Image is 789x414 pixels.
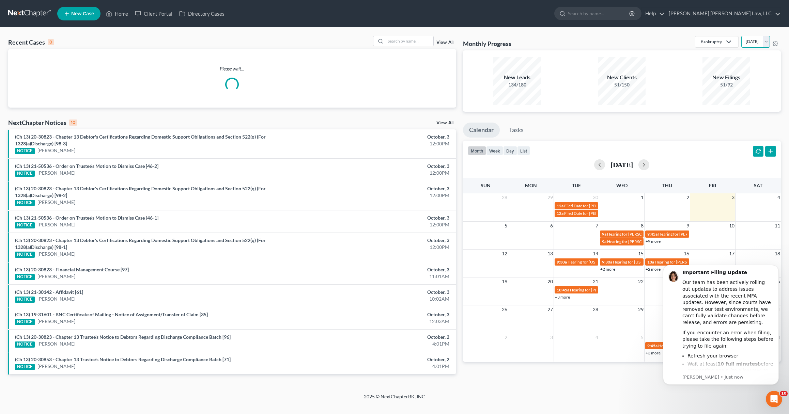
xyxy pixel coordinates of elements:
span: 9 [686,222,690,230]
span: 7 [595,222,599,230]
div: 10:02AM [309,296,449,302]
div: New Leads [493,74,541,81]
a: +2 more [646,267,661,272]
span: 12a [557,203,563,208]
span: 15 [637,250,644,258]
span: Sun [481,182,491,188]
span: Hearing for [PERSON_NAME] [607,239,660,244]
div: 11:01AM [309,273,449,280]
span: 4 [777,193,781,202]
span: 9:45a [647,343,657,348]
a: +3 more [555,294,570,300]
span: 29 [547,193,554,202]
a: +2 more [600,267,615,272]
div: 51/92 [702,81,750,88]
span: 5 [640,333,644,341]
a: Home [103,7,131,20]
a: (Ch 13) 20-30823 - Financial Management Course [97] [15,267,129,272]
input: Search by name... [386,36,433,46]
a: Client Portal [131,7,176,20]
a: (Ch 13) 20-30823 - Chapter 13 Debtor's Certifications Regarding Domestic Support Obligations and ... [15,186,266,198]
span: Hearing for [PERSON_NAME] [570,287,623,292]
span: 10 [780,391,788,396]
button: list [517,146,530,155]
span: 17 [728,250,735,258]
a: Directory Cases [176,7,228,20]
span: Hearing for [PERSON_NAME] [658,232,711,237]
span: 14 [592,250,599,258]
span: 29 [637,305,644,314]
a: [PERSON_NAME] [37,340,75,347]
a: [PERSON_NAME] [37,221,75,228]
div: October, 3 [309,185,449,192]
h3: Monthly Progress [463,39,511,48]
a: Calendar [463,123,500,138]
span: 10a [647,259,654,265]
span: Wed [616,182,628,188]
span: 12 [501,250,508,258]
div: October, 3 [309,163,449,170]
a: (Ch 13) 20-30823 - Chapter 13 Trustee's Notice to Debtors Regarding Discharge Compliance Batch [96] [15,334,231,340]
div: October, 3 [309,289,449,296]
span: Filed Date for [PERSON_NAME] [564,203,621,208]
span: Tue [572,182,581,188]
span: 1 [640,193,644,202]
span: 2 [686,193,690,202]
p: Please wait... [8,65,456,72]
div: New Filings [702,74,750,81]
div: Recent Cases [8,38,54,46]
div: 12:00PM [309,192,449,199]
a: (Ch 13) 21-50536 - Order on Trustee's Motion to Dismiss Case [46-2] [15,163,158,169]
a: [PERSON_NAME] [37,296,75,302]
span: 28 [592,305,599,314]
div: October, 3 [309,133,449,140]
a: (Ch 13) 19-31601 - BNC Certificate of Mailing - Notice of Assignment/Transfer of Claim [35] [15,312,208,317]
a: (Ch 13) 20-30823 - Chapter 13 Debtor's Certifications Regarding Domestic Support Obligations and ... [15,134,266,146]
span: 10:45a [557,287,569,292]
div: Bankruptcy [701,39,722,45]
a: View All [436,40,453,45]
a: (Ch 13) 21-50536 - Order on Trustee's Motion to Dismiss Case [46-1] [15,215,158,221]
h2: [DATE] [610,161,633,168]
a: [PERSON_NAME] [37,147,75,154]
span: 8 [640,222,644,230]
a: (Ch 13) 20-30853 - Chapter 13 Trustee's Notice to Debtors Regarding Discharge Compliance Batch [71] [15,356,231,362]
a: [PERSON_NAME] [PERSON_NAME] Law, LLC [665,7,780,20]
a: (Ch 13) 21-30142 - Affidavit [61] [15,289,83,295]
span: 21 [592,277,599,286]
a: +3 more [646,350,661,355]
span: 5 [504,222,508,230]
a: View All [436,121,453,125]
span: 20 [547,277,554,286]
a: (Ch 13) 20-30823 - Chapter 13 Debtor's Certifications Regarding Domestic Support Obligations and ... [15,237,266,250]
span: 30 [592,193,599,202]
span: 27 [547,305,554,314]
a: [PERSON_NAME] [37,363,75,370]
iframe: Intercom notifications message [653,256,789,411]
div: NOTICE [15,252,35,258]
div: October, 2 [309,334,449,340]
div: October, 3 [309,237,449,244]
div: 10 [69,120,77,126]
span: Hearing for [US_STATE] Safety Association of Timbermen - Self I [568,259,680,265]
span: Hearing for [US_STATE] Safety Association of Timbermen - Self I [613,259,725,265]
div: October, 3 [309,214,449,221]
span: 9a [602,232,606,237]
div: NOTICE [15,297,35,303]
span: Sat [754,182,762,188]
span: Filed Date for [PERSON_NAME] [564,211,621,216]
div: 0 [48,39,54,45]
input: Search by name... [568,7,630,20]
a: [PERSON_NAME] [37,251,75,257]
div: 2025 © NextChapterBK, INC [200,393,589,405]
div: 4:01PM [309,363,449,370]
div: NOTICE [15,274,35,280]
span: 13 [547,250,554,258]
